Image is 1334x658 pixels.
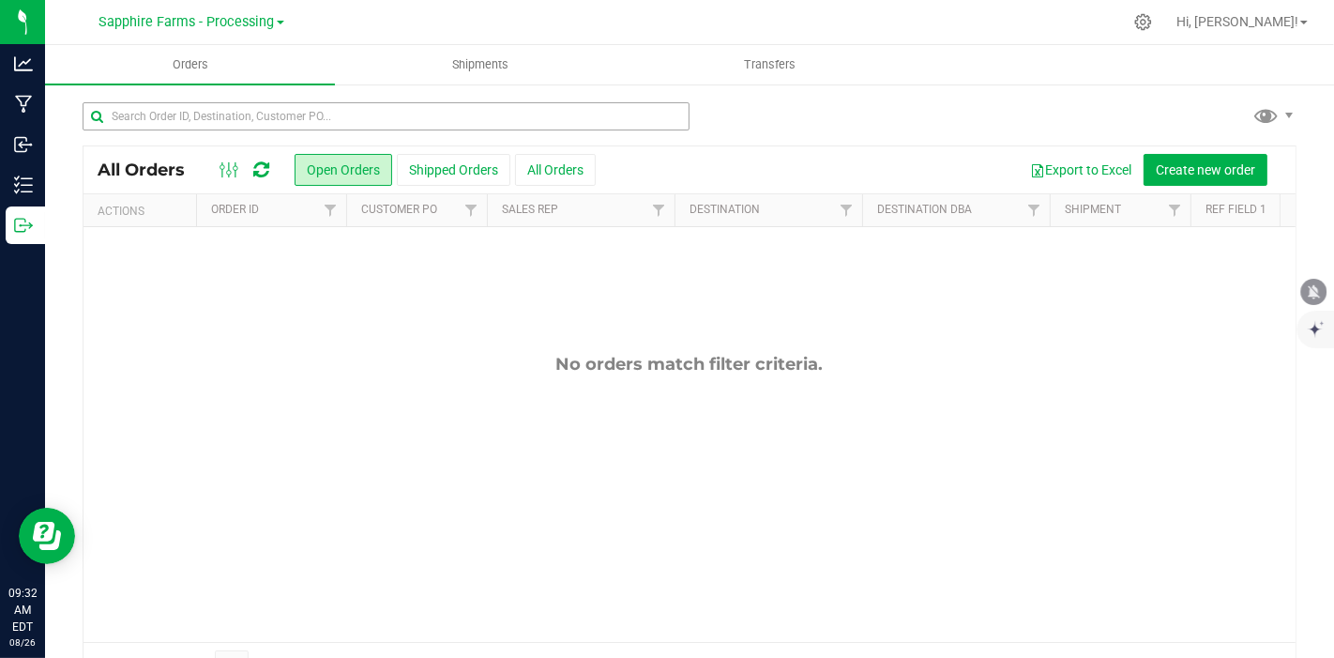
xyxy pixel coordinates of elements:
button: Export to Excel [1018,154,1144,186]
button: Create new order [1144,154,1267,186]
div: Actions [98,205,189,218]
a: Sales Rep [502,203,558,216]
div: No orders match filter criteria. [83,354,1296,375]
span: Orders [147,56,234,73]
a: Filter [456,194,487,226]
inline-svg: Analytics [14,54,33,73]
div: Manage settings [1131,13,1155,31]
inline-svg: Manufacturing [14,95,33,114]
a: Filter [644,194,675,226]
inline-svg: Outbound [14,216,33,235]
span: Create new order [1156,162,1255,177]
span: Transfers [719,56,821,73]
inline-svg: Inventory [14,176,33,194]
span: Shipments [427,56,534,73]
button: Shipped Orders [397,154,510,186]
p: 09:32 AM EDT [8,585,37,635]
a: Transfers [625,45,915,84]
button: Open Orders [295,154,392,186]
iframe: Resource center [19,508,75,564]
inline-svg: Inbound [14,135,33,154]
a: Shipment [1065,203,1121,216]
a: Destination DBA [877,203,972,216]
button: All Orders [515,154,596,186]
a: Ref Field 1 [1205,203,1266,216]
p: 08/26 [8,635,37,650]
span: All Orders [98,160,204,180]
a: Orders [45,45,335,84]
span: Sapphire Farms - Processing [99,14,275,30]
a: Customer PO [361,203,437,216]
a: Shipments [335,45,625,84]
a: Filter [315,194,346,226]
span: Hi, [PERSON_NAME]! [1176,14,1298,29]
input: Search Order ID, Destination, Customer PO... [83,102,690,130]
a: Order ID [211,203,259,216]
a: Destination [690,203,760,216]
a: Filter [831,194,862,226]
a: Filter [1019,194,1050,226]
a: Filter [1160,194,1190,226]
